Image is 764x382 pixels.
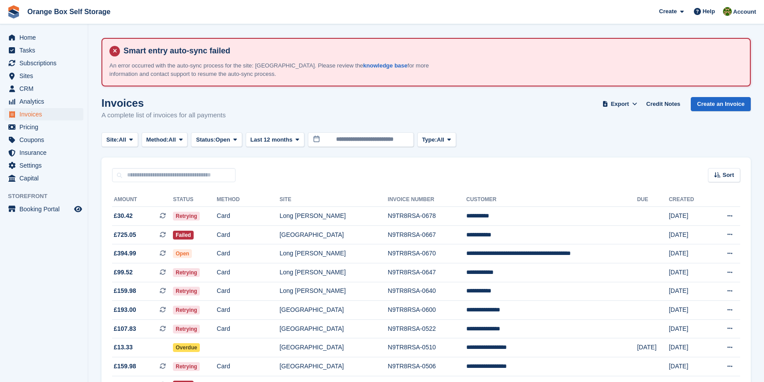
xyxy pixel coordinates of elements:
td: N9TR8RSA-0506 [388,357,466,376]
th: Method [217,193,279,207]
a: menu [4,57,83,69]
span: Invoices [19,108,72,120]
span: Sort [723,171,734,180]
span: All [119,135,126,144]
span: £13.33 [114,343,133,352]
td: N9TR8RSA-0667 [388,225,466,244]
a: menu [4,44,83,56]
span: Storefront [8,192,88,201]
span: Capital [19,172,72,184]
img: Sarah [723,7,732,16]
a: menu [4,121,83,133]
td: [GEOGRAPHIC_DATA] [280,319,388,338]
span: £394.99 [114,249,136,258]
th: Site [280,193,388,207]
td: Card [217,225,279,244]
td: N9TR8RSA-0522 [388,319,466,338]
span: Retrying [173,362,200,371]
td: [GEOGRAPHIC_DATA] [280,338,388,357]
a: Orange Box Self Storage [24,4,114,19]
button: Type: All [417,132,456,147]
button: Method: All [142,132,188,147]
th: Created [669,193,710,207]
span: £193.00 [114,305,136,315]
span: Analytics [19,95,72,108]
td: N9TR8RSA-0647 [388,263,466,282]
span: Retrying [173,268,200,277]
td: N9TR8RSA-0640 [388,282,466,301]
td: [DATE] [669,357,710,376]
a: menu [4,82,83,95]
span: Status: [196,135,215,144]
a: menu [4,203,83,215]
span: Method: [146,135,169,144]
td: N9TR8RSA-0510 [388,338,466,357]
button: Export [600,97,639,112]
span: Insurance [19,146,72,159]
span: Failed [173,231,194,240]
th: Invoice Number [388,193,466,207]
td: Card [217,357,279,376]
span: Help [703,7,715,16]
a: menu [4,146,83,159]
span: Sites [19,70,72,82]
th: Due [637,193,669,207]
span: Open [173,249,192,258]
td: [DATE] [669,207,710,226]
span: Type: [422,135,437,144]
td: Long [PERSON_NAME] [280,282,388,301]
a: Preview store [73,204,83,214]
td: Card [217,301,279,320]
span: £159.98 [114,286,136,296]
td: [DATE] [669,338,710,357]
th: Customer [466,193,637,207]
a: menu [4,31,83,44]
span: Pricing [19,121,72,133]
a: menu [4,95,83,108]
span: Retrying [173,212,200,221]
td: Card [217,263,279,282]
td: Long [PERSON_NAME] [280,207,388,226]
span: Export [611,100,629,109]
span: £159.98 [114,362,136,371]
td: [DATE] [669,225,710,244]
td: Long [PERSON_NAME] [280,244,388,263]
span: Booking Portal [19,203,72,215]
span: Open [216,135,230,144]
span: £725.05 [114,230,136,240]
h4: Smart entry auto-sync failed [120,46,743,56]
span: Retrying [173,306,200,315]
th: Amount [112,193,173,207]
td: N9TR8RSA-0600 [388,301,466,320]
td: [GEOGRAPHIC_DATA] [280,357,388,376]
td: [DATE] [669,282,710,301]
td: Card [217,244,279,263]
span: Settings [19,159,72,172]
span: £30.42 [114,211,133,221]
span: Coupons [19,134,72,146]
span: Retrying [173,287,200,296]
h1: Invoices [101,97,226,109]
span: Overdue [173,343,200,352]
button: Status: Open [191,132,242,147]
button: Last 12 months [246,132,304,147]
span: Last 12 months [251,135,292,144]
span: Create [659,7,677,16]
th: Status [173,193,217,207]
img: stora-icon-8386f47178a22dfd0bd8f6a31ec36ba5ce8667c1dd55bd0f319d3a0aa187defe.svg [7,5,20,19]
td: [DATE] [637,338,669,357]
td: [DATE] [669,263,710,282]
span: Tasks [19,44,72,56]
a: menu [4,108,83,120]
td: [GEOGRAPHIC_DATA] [280,301,388,320]
span: Subscriptions [19,57,72,69]
a: Create an Invoice [691,97,751,112]
td: [DATE] [669,319,710,338]
td: Long [PERSON_NAME] [280,263,388,282]
a: menu [4,159,83,172]
p: A complete list of invoices for all payments [101,110,226,120]
td: Card [217,282,279,301]
td: N9TR8RSA-0678 [388,207,466,226]
span: Retrying [173,325,200,333]
span: CRM [19,82,72,95]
